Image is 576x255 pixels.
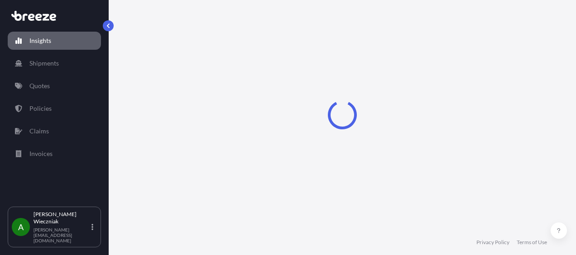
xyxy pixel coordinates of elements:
a: Policies [8,99,101,118]
a: Invoices [8,145,101,163]
a: Privacy Policy [476,239,509,246]
p: Insights [29,36,51,45]
p: Policies [29,104,52,113]
a: Insights [8,32,101,50]
p: Claims [29,127,49,136]
a: Shipments [8,54,101,72]
a: Terms of Use [517,239,547,246]
p: Quotes [29,81,50,90]
a: Quotes [8,77,101,95]
a: Claims [8,122,101,140]
p: Invoices [29,149,53,158]
span: A [18,222,24,231]
p: [PERSON_NAME][EMAIL_ADDRESS][DOMAIN_NAME] [34,227,90,243]
p: Shipments [29,59,59,68]
p: [PERSON_NAME] Wieczniak [34,211,90,225]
